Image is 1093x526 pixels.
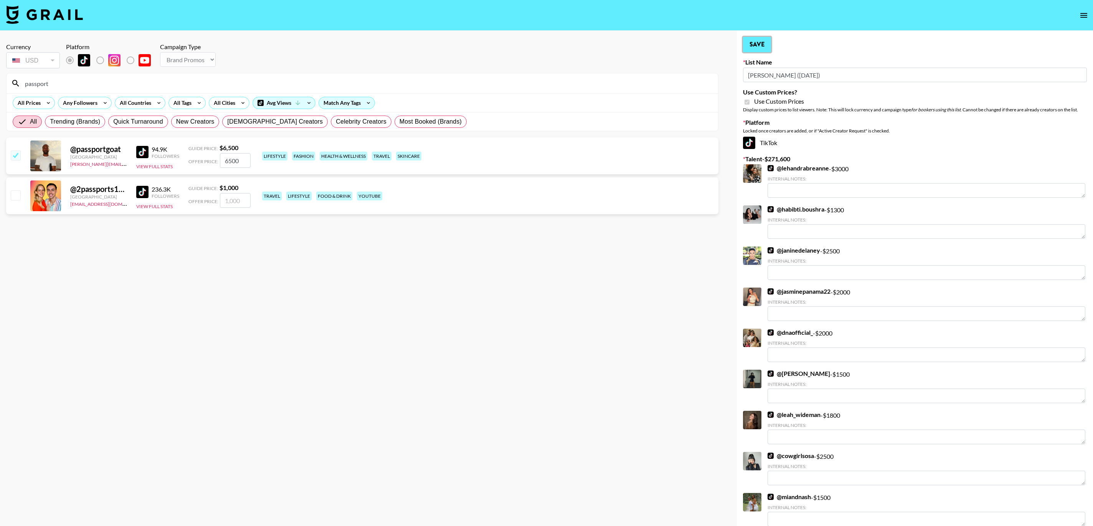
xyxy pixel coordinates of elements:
[286,192,312,200] div: lifestyle
[70,200,147,207] a: [EMAIL_ADDRESS][DOMAIN_NAME]
[188,185,218,191] span: Guide Price:
[768,370,830,377] a: @[PERSON_NAME]
[768,411,1085,444] div: - $ 1800
[372,152,391,160] div: travel
[768,205,824,213] a: @habibti.boushra
[768,217,1085,223] div: Internal Notes:
[768,246,820,254] a: @janinedelaney
[176,117,215,126] span: New Creators
[768,371,774,377] img: TikTok
[743,119,1087,126] label: Platform
[743,128,1087,134] div: Locked once creators are added, or if "Active Creator Request" is checked.
[743,37,771,52] button: Save
[13,97,42,109] div: All Prices
[396,152,421,160] div: skincare
[768,422,1085,428] div: Internal Notes:
[768,453,774,459] img: TikTok
[768,493,811,501] a: @miandnash
[768,165,774,171] img: TikTok
[754,98,804,105] span: Use Custom Prices
[262,192,282,200] div: travel
[220,144,238,151] strong: $ 6,500
[768,329,774,336] img: TikTok
[320,152,367,160] div: health & wellness
[400,117,462,126] span: Most Booked (Brands)
[911,107,961,112] em: for bookers using this list
[768,164,829,172] a: @lehandrabreanne
[115,97,153,109] div: All Countries
[253,97,315,109] div: Avg Views
[316,192,352,200] div: food & drink
[768,504,1085,510] div: Internal Notes:
[768,463,1085,469] div: Internal Notes:
[768,164,1085,198] div: - $ 3000
[768,288,830,295] a: @jasminepanama22
[768,176,1085,182] div: Internal Notes:
[768,299,1085,305] div: Internal Notes:
[136,146,149,158] img: TikTok
[66,52,157,68] div: List locked to TikTok.
[768,206,774,212] img: TikTok
[30,117,37,126] span: All
[188,198,218,204] span: Offer Price:
[768,288,1085,321] div: - $ 2000
[50,117,100,126] span: Trending (Brands)
[768,412,774,418] img: TikTok
[220,184,238,191] strong: $ 1,000
[220,153,251,168] input: 6,500
[768,452,1085,485] div: - $ 2500
[357,192,382,200] div: youtube
[136,164,173,169] button: View Full Stats
[768,258,1085,264] div: Internal Notes:
[70,194,127,200] div: [GEOGRAPHIC_DATA]
[70,160,184,167] a: [PERSON_NAME][EMAIL_ADDRESS][DOMAIN_NAME]
[319,97,375,109] div: Match Any Tags
[743,107,1087,112] div: Display custom prices to list viewers. Note: This will lock currency and campaign type . Cannot b...
[20,77,713,89] input: Search by User Name
[768,411,821,418] a: @leah_wideman
[188,146,218,151] span: Guide Price:
[1076,8,1091,23] button: open drawer
[152,146,179,153] div: 94.9K
[152,185,179,193] div: 236.3K
[152,153,179,159] div: Followers
[209,97,237,109] div: All Cities
[152,193,179,199] div: Followers
[160,43,216,51] div: Campaign Type
[743,88,1087,96] label: Use Custom Prices?
[768,288,774,294] img: TikTok
[136,186,149,198] img: TikTok
[768,247,774,253] img: TikTok
[768,246,1085,280] div: - $ 2500
[8,54,58,67] div: USD
[743,137,755,149] img: TikTok
[292,152,315,160] div: fashion
[70,144,127,154] div: @ passportgoat
[6,43,60,51] div: Currency
[139,54,151,66] img: YouTube
[768,494,774,500] img: TikTok
[743,155,1087,163] label: Talent - $ 271,600
[70,184,127,194] div: @ 2passports1dream
[768,340,1085,346] div: Internal Notes:
[768,329,813,336] a: @dnaofficial_
[768,205,1085,239] div: - $ 1300
[768,370,1085,403] div: - $ 1500
[113,117,163,126] span: Quick Turnaround
[227,117,323,126] span: [DEMOGRAPHIC_DATA] Creators
[768,381,1085,387] div: Internal Notes:
[768,452,814,460] a: @cowgirlsosa
[743,58,1087,66] label: List Name
[70,154,127,160] div: [GEOGRAPHIC_DATA]
[78,54,90,66] img: TikTok
[6,51,60,70] div: Currency is locked to USD
[58,97,99,109] div: Any Followers
[66,43,157,51] div: Platform
[220,193,251,208] input: 1,000
[336,117,386,126] span: Celebrity Creators
[743,137,1087,149] div: TikTok
[169,97,193,109] div: All Tags
[136,203,173,209] button: View Full Stats
[262,152,287,160] div: lifestyle
[188,159,218,164] span: Offer Price:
